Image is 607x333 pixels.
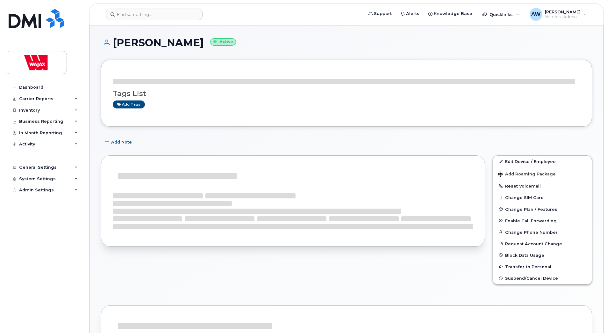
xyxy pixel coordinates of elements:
[493,272,592,284] button: Suspend/Cancel Device
[210,38,236,46] small: Active
[493,238,592,249] button: Request Account Change
[111,139,132,145] span: Add Note
[493,249,592,261] button: Block Data Usage
[505,207,557,211] span: Change Plan / Features
[113,90,580,98] h3: Tags List
[493,226,592,238] button: Change Phone Number
[101,37,592,48] h1: [PERSON_NAME]
[493,261,592,272] button: Transfer to Personal
[493,215,592,226] button: Enable Call Forwarding
[113,100,145,108] a: Add tags
[493,192,592,203] button: Change SIM Card
[493,156,592,167] a: Edit Device / Employee
[493,204,592,215] button: Change Plan / Features
[493,167,592,180] button: Add Roaming Package
[505,276,558,281] span: Suspend/Cancel Device
[505,218,557,223] span: Enable Call Forwarding
[101,136,137,148] button: Add Note
[498,172,556,178] span: Add Roaming Package
[493,180,592,192] button: Reset Voicemail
